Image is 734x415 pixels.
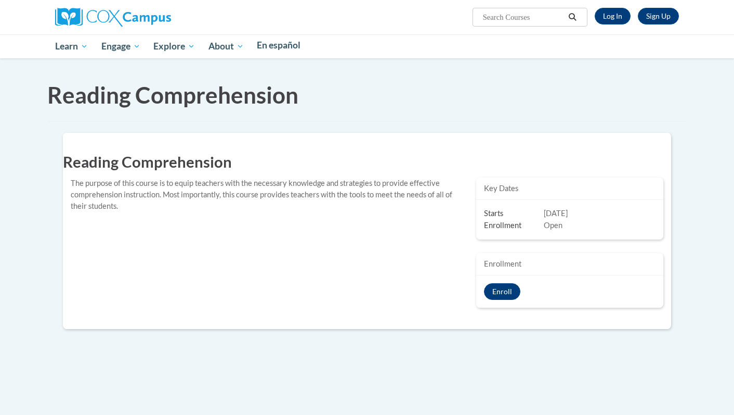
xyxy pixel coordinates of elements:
a: Learn [48,34,95,58]
span: Open [544,221,562,230]
button: Reading Comprehension [484,283,520,300]
a: Register [638,8,679,24]
div: The purpose of this course is to equip teachers with the necessary knowledge and strategies to pr... [63,178,468,212]
div: Key Dates [476,178,663,200]
span: Enrollment [484,220,544,232]
a: Engage [95,34,147,58]
div: Main menu [40,34,694,58]
span: About [208,40,244,53]
span: En español [257,40,300,51]
h1: Reading Comprehension [63,151,671,172]
div: Enrollment [476,253,663,275]
span: Engage [101,40,140,53]
a: Explore [147,34,202,58]
i:  [568,14,578,21]
input: Search Courses [482,11,565,23]
a: About [202,34,251,58]
span: Explore [153,40,195,53]
span: Learn [55,40,88,53]
span: Reading Comprehension [47,81,298,108]
span: Starts [484,208,544,220]
a: En español [251,34,308,56]
span: [DATE] [544,209,568,218]
a: Log In [595,8,631,24]
a: Cox Campus [55,12,171,21]
button: Search [565,11,581,23]
img: Cox Campus [55,8,171,27]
